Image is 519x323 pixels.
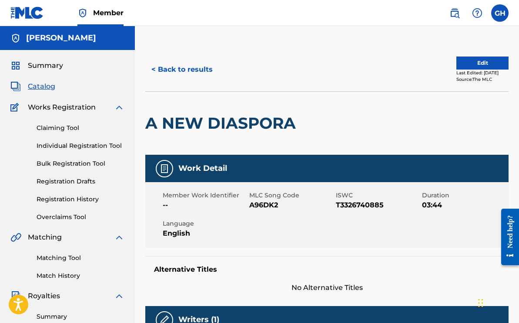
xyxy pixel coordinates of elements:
img: Summary [10,60,21,71]
span: T3326740885 [336,200,420,210]
a: SummarySummary [10,60,63,71]
div: Drag [478,290,483,316]
a: Matching Tool [37,253,124,263]
img: Accounts [10,33,21,43]
img: help [472,8,482,18]
h2: A NEW DIASPORA [145,113,300,133]
img: MLC Logo [10,7,44,19]
img: Matching [10,232,21,243]
h5: Gregory Hinson [26,33,96,43]
img: Catalog [10,81,21,92]
a: Registration Drafts [37,177,124,186]
span: A96DK2 [249,200,334,210]
span: Member [93,8,124,18]
img: Works Registration [10,102,22,113]
h5: Alternative Titles [154,265,500,274]
img: Work Detail [159,163,170,174]
a: CatalogCatalog [10,81,55,92]
img: expand [114,102,124,113]
a: Public Search [446,4,463,22]
div: Last Edited: [DATE] [456,70,509,76]
span: -- [163,200,247,210]
a: Claiming Tool [37,123,124,133]
img: Top Rightsholder [77,8,88,18]
img: expand [114,291,124,301]
span: ISWC [336,191,420,200]
span: English [163,228,247,239]
span: Summary [28,60,63,71]
button: < Back to results [145,59,219,80]
span: Language [163,219,247,228]
iframe: Chat Widget [475,281,519,323]
a: Registration History [37,195,124,204]
a: Summary [37,312,124,321]
h5: Work Detail [178,163,227,173]
a: Match History [37,271,124,280]
span: Works Registration [28,102,96,113]
span: Catalog [28,81,55,92]
img: expand [114,232,124,243]
span: Royalties [28,291,60,301]
a: Overclaims Tool [37,213,124,222]
iframe: Resource Center [495,202,519,272]
span: Duration [422,191,506,200]
div: User Menu [491,4,509,22]
img: search [449,8,460,18]
span: Matching [28,232,62,243]
a: Individual Registration Tool [37,141,124,150]
span: 03:44 [422,200,506,210]
img: Royalties [10,291,21,301]
span: MLC Song Code [249,191,334,200]
div: Help [469,4,486,22]
span: Member Work Identifier [163,191,247,200]
button: Edit [456,57,509,70]
span: No Alternative Titles [145,283,509,293]
a: Bulk Registration Tool [37,159,124,168]
div: Source: The MLC [456,76,509,83]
